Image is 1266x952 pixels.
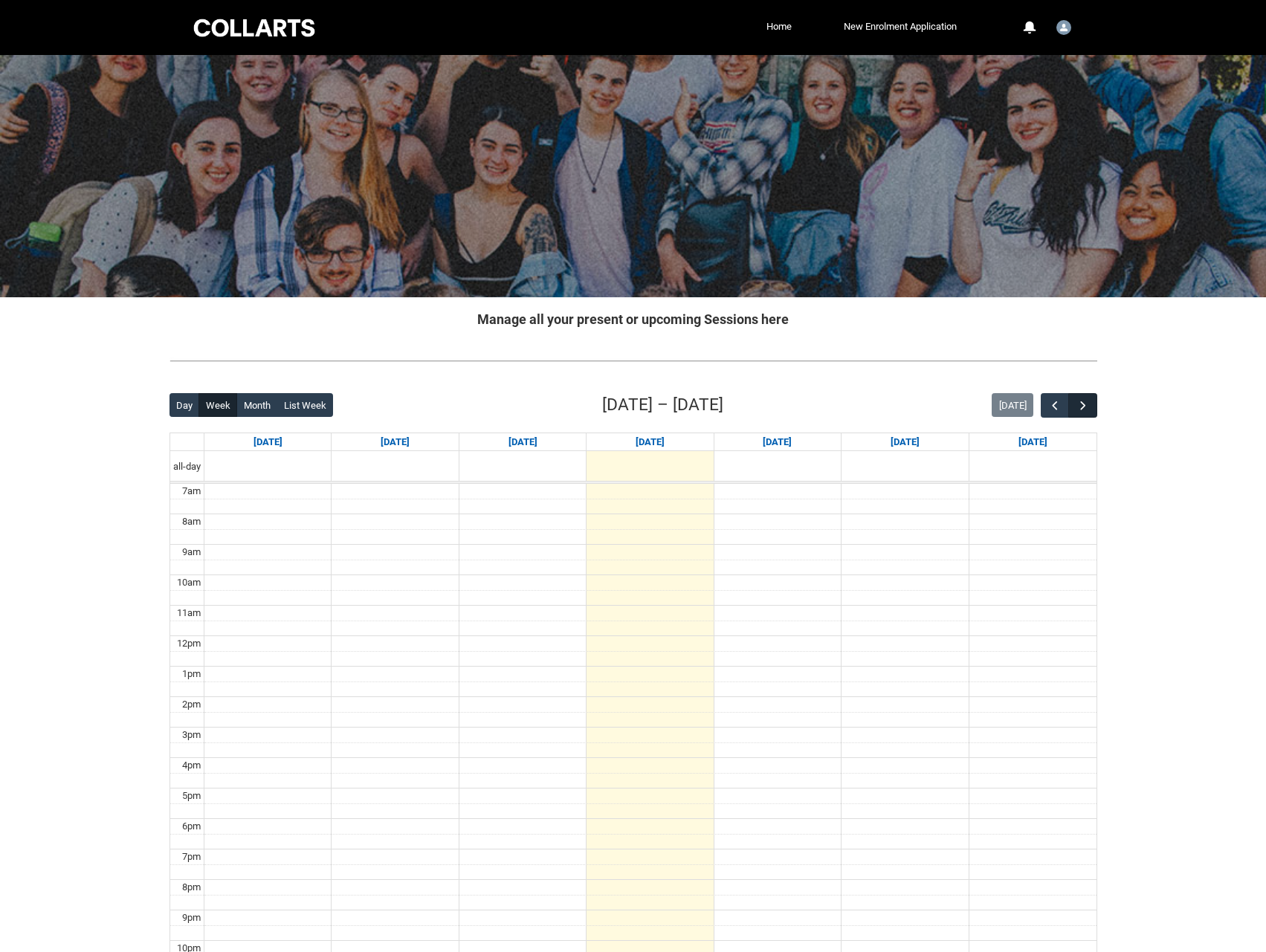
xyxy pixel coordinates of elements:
[840,16,960,38] a: New Enrolment Application
[174,575,204,590] div: 10am
[179,849,204,864] div: 7pm
[888,433,923,451] a: Go to September 12, 2025
[992,393,1033,417] button: [DATE]
[1015,433,1050,451] a: Go to September 13, 2025
[179,545,204,560] div: 9am
[169,353,1097,369] img: REDU_GREY_LINE
[179,819,204,834] div: 6pm
[179,789,204,803] div: 5pm
[169,393,200,417] button: Day
[179,880,204,895] div: 8pm
[1056,20,1071,35] img: Student.bmckenn.20253173
[179,728,204,742] div: 3pm
[763,16,795,38] a: Home
[236,393,277,417] button: Month
[179,484,204,499] div: 7am
[1068,393,1097,418] button: Next Week
[1053,14,1075,38] button: User Profile Student.bmckenn.20253173
[378,433,413,451] a: Go to September 8, 2025
[251,433,285,451] a: Go to September 7, 2025
[169,309,1097,329] h2: Manage all your present or upcoming Sessions here
[174,636,204,651] div: 12pm
[179,758,204,773] div: 4pm
[277,393,333,417] button: List Week
[1041,393,1069,418] button: Previous Week
[760,433,795,451] a: Go to September 11, 2025
[179,910,204,925] div: 9pm
[170,459,204,474] span: all-day
[506,433,540,451] a: Go to September 9, 2025
[179,697,204,712] div: 2pm
[179,514,204,529] div: 8am
[198,393,237,417] button: Week
[633,433,668,451] a: Go to September 10, 2025
[174,606,204,621] div: 11am
[179,667,204,681] div: 1pm
[602,392,723,418] h2: [DATE] – [DATE]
